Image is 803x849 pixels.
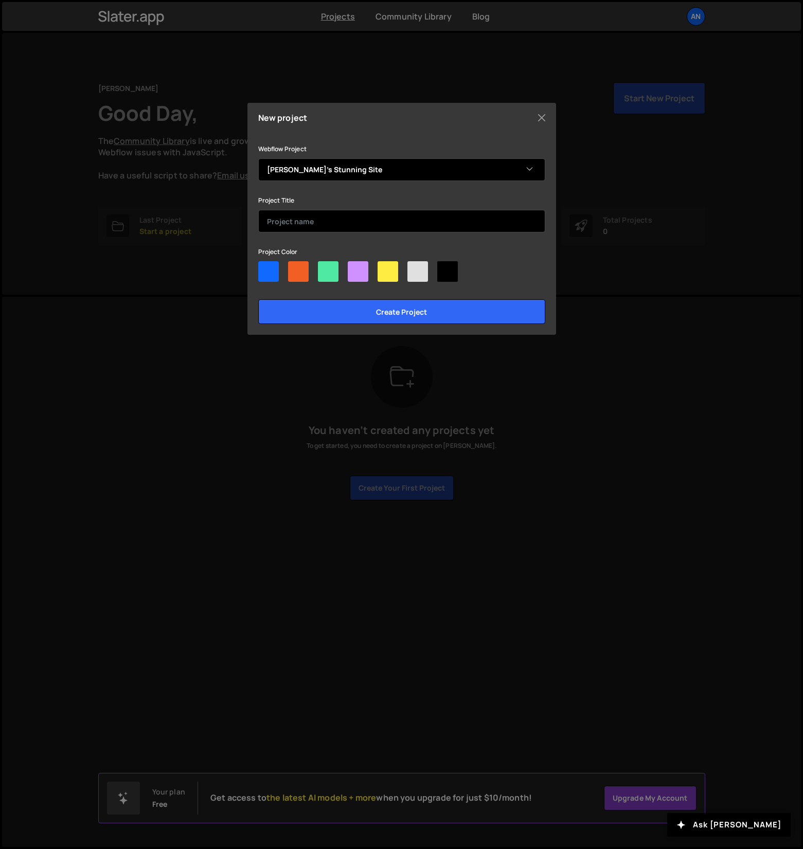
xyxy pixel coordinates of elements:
[258,210,545,232] input: Project name
[258,247,298,257] label: Project Color
[258,144,307,154] label: Webflow Project
[258,195,295,206] label: Project Title
[258,299,545,324] input: Create project
[667,813,791,837] button: Ask [PERSON_NAME]
[534,110,549,125] button: Close
[258,114,308,122] h5: New project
